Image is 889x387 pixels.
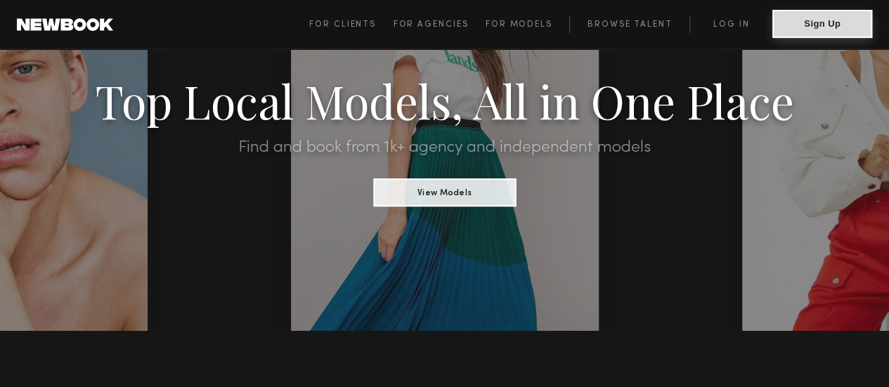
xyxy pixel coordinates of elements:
[393,16,485,33] a: For Agencies
[373,178,516,206] button: View Models
[309,20,376,29] span: For Clients
[393,20,468,29] span: For Agencies
[772,10,872,38] button: Sign Up
[486,16,570,33] a: For Models
[689,16,772,33] a: Log in
[486,20,552,29] span: For Models
[569,16,689,33] a: Browse Talent
[67,139,822,156] h2: Find and book from 1k+ agency and independent models
[67,79,822,122] h1: Top Local Models, All in One Place
[373,183,516,199] a: View Models
[309,16,393,33] a: For Clients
